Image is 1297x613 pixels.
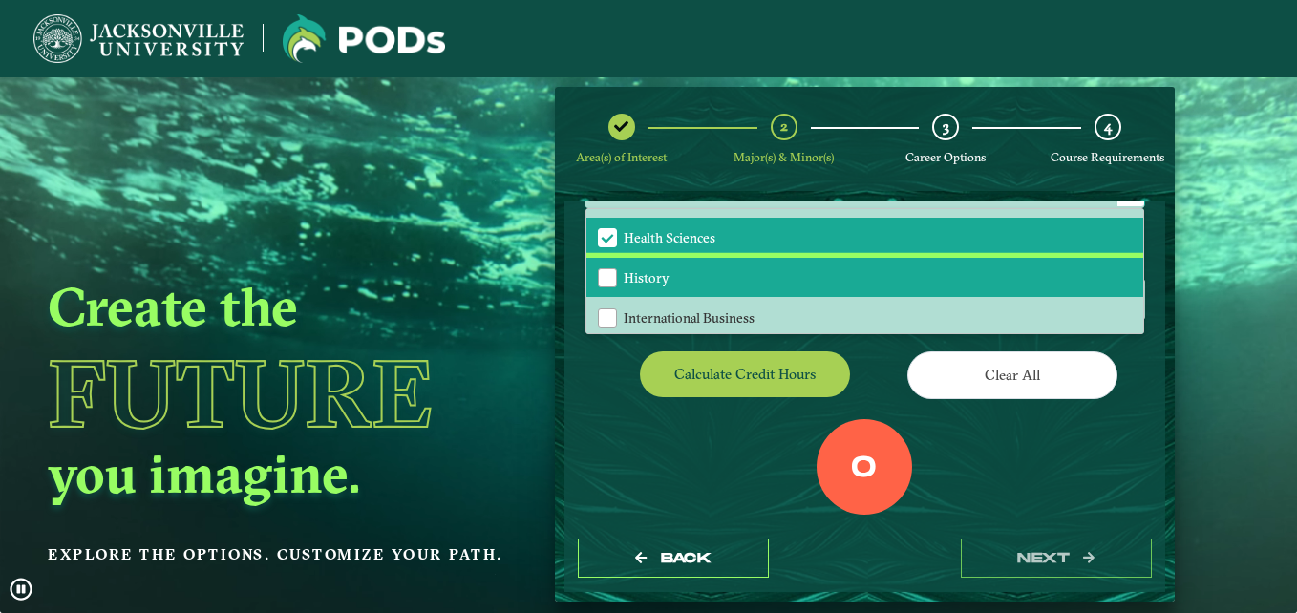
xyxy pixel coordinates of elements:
span: Major(s) & Minor(s) [734,150,834,164]
li: International Business [586,297,1143,337]
button: next [961,539,1152,578]
h1: Future [48,347,510,440]
span: 2 [780,117,788,136]
button: Calculate credit hours [640,351,850,396]
span: Health Sciences [624,229,715,246]
button: Back [578,539,769,578]
h2: you imagine. [48,440,510,507]
p: Please select at least one Major [585,213,1145,231]
span: Back [661,550,712,566]
span: 3 [943,117,949,136]
img: Jacksonville University logo [283,14,445,63]
label: Select Your Minor(s) [570,243,1159,279]
li: Health Sciences [586,218,1143,258]
span: History [624,269,670,286]
p: Explore the options. Customize your path. [48,540,510,569]
span: Career Options [905,150,986,164]
button: Clear All [907,351,1117,398]
span: International Business [624,309,755,327]
li: History [586,258,1143,298]
span: Area(s) of Interest [576,150,667,164]
h2: Create the [48,273,510,340]
label: 0 [851,451,877,487]
img: Jacksonville University logo [33,14,244,63]
span: Course Requirements [1051,150,1164,164]
span: 4 [1104,117,1112,136]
